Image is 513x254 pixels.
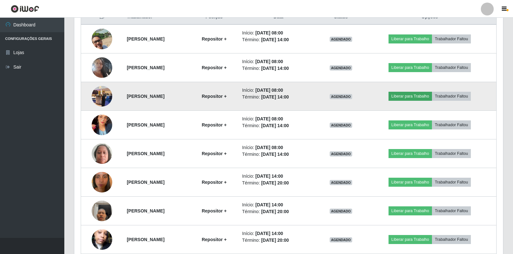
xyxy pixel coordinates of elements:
span: AGENDADO [330,209,352,214]
button: Liberar para Trabalho [389,34,432,43]
img: 1744982443257.jpeg [92,21,112,57]
button: Liberar para Trabalho [389,206,432,215]
time: [DATE] 14:00 [255,202,283,207]
button: Trabalhador Faltou [432,235,471,244]
time: [DATE] 14:00 [255,174,283,179]
strong: [PERSON_NAME] [127,122,164,127]
time: [DATE] 14:00 [261,66,289,71]
img: 1750278821338.jpeg [92,49,112,86]
strong: Repositor + [202,65,226,70]
time: [DATE] 14:00 [261,94,289,99]
li: Início: [242,173,315,180]
li: Término: [242,180,315,186]
strong: Repositor + [202,36,226,42]
span: AGENDADO [330,94,352,99]
button: Trabalhador Faltou [432,149,471,158]
li: Término: [242,65,315,72]
span: AGENDADO [330,65,352,71]
time: [DATE] 20:00 [261,209,289,214]
button: Trabalhador Faltou [432,206,471,215]
strong: Repositor + [202,94,226,99]
time: [DATE] 20:00 [261,238,289,243]
strong: Repositor + [202,122,226,127]
img: 1748978013900.jpeg [92,164,112,201]
button: Trabalhador Faltou [432,92,471,101]
li: Início: [242,58,315,65]
img: 1755793919031.jpeg [92,107,112,143]
time: [DATE] 14:00 [261,123,289,128]
button: Liberar para Trabalho [389,178,432,187]
li: Início: [242,87,315,94]
button: Trabalhador Faltou [432,34,471,43]
time: [DATE] 08:00 [255,59,283,64]
button: Liberar para Trabalho [389,92,432,101]
li: Início: [242,202,315,208]
li: Término: [242,36,315,43]
span: AGENDADO [330,237,352,242]
time: [DATE] 14:00 [261,37,289,42]
li: Início: [242,116,315,122]
time: [DATE] 20:00 [261,180,289,185]
li: Término: [242,208,315,215]
strong: Repositor + [202,180,226,185]
button: Liberar para Trabalho [389,149,432,158]
button: Liberar para Trabalho [389,235,432,244]
time: [DATE] 08:00 [255,145,283,150]
li: Término: [242,237,315,244]
time: [DATE] 08:00 [255,116,283,121]
strong: [PERSON_NAME] [127,36,164,42]
time: [DATE] 14:00 [255,231,283,236]
strong: [PERSON_NAME] [127,94,164,99]
li: Início: [242,144,315,151]
time: [DATE] 08:00 [255,30,283,35]
img: CoreUI Logo [11,5,39,13]
span: AGENDADO [330,180,352,185]
span: AGENDADO [330,37,352,42]
strong: Repositor + [202,208,226,213]
li: Término: [242,94,315,100]
li: Término: [242,122,315,129]
strong: [PERSON_NAME] [127,237,164,242]
img: 1752113575766.jpeg [92,193,112,229]
img: 1755095833793.jpeg [92,82,112,110]
li: Término: [242,151,315,158]
button: Liberar para Trabalho [389,63,432,72]
strong: Repositor + [202,237,226,242]
time: [DATE] 08:00 [255,88,283,93]
button: Liberar para Trabalho [389,120,432,129]
li: Início: [242,30,315,36]
strong: [PERSON_NAME] [127,208,164,213]
button: Trabalhador Faltou [432,178,471,187]
li: Início: [242,230,315,237]
button: Trabalhador Faltou [432,120,471,129]
strong: [PERSON_NAME] [127,65,164,70]
span: AGENDADO [330,123,352,128]
time: [DATE] 14:00 [261,152,289,157]
strong: [PERSON_NAME] [127,151,164,156]
button: Trabalhador Faltou [432,63,471,72]
span: AGENDADO [330,151,352,156]
img: 1757078232609.jpeg [92,140,112,167]
strong: [PERSON_NAME] [127,180,164,185]
strong: Repositor + [202,151,226,156]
